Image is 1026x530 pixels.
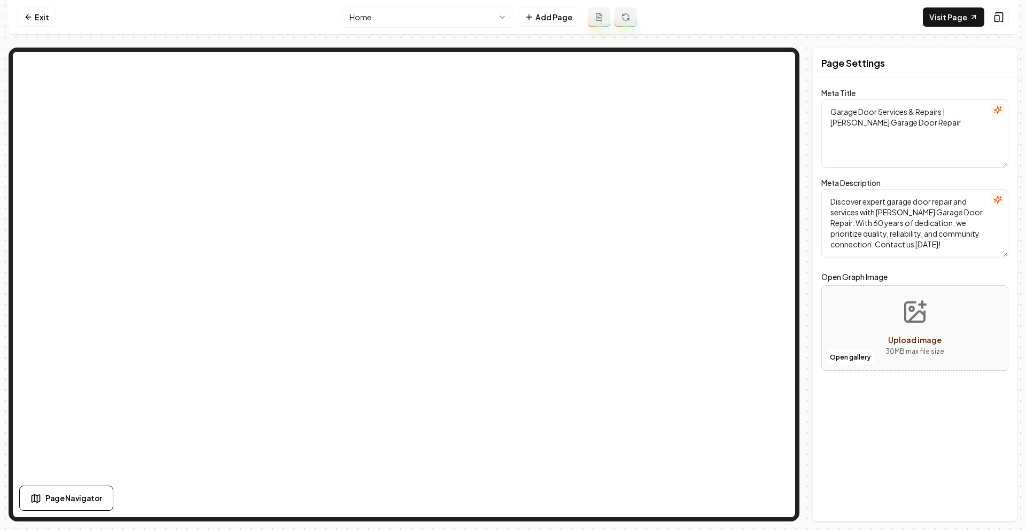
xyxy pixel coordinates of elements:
label: Meta Title [821,88,856,98]
label: Meta Description [821,178,881,188]
button: Open gallery [826,349,874,366]
span: Page Navigator [45,493,102,504]
button: Upload image [877,291,953,365]
button: Add Page [518,7,579,27]
label: Open Graph Image [821,270,1008,283]
button: Add admin page prompt [588,7,610,27]
span: Upload image [888,335,942,345]
a: Exit [17,7,56,27]
a: Visit Page [923,7,984,27]
h2: Page Settings [821,56,885,71]
button: Page Navigator [19,486,113,511]
p: 30 MB max file size [885,346,944,357]
button: Regenerate page [615,7,637,27]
